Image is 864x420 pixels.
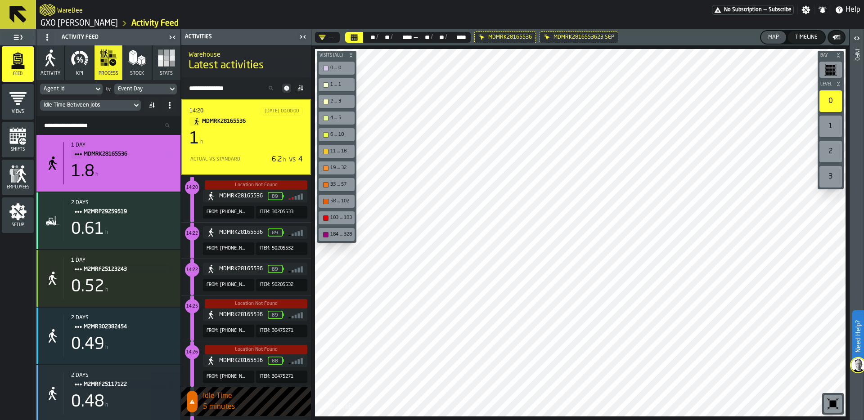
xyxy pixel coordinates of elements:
[260,246,270,251] span: Item:
[828,31,845,44] button: button-
[71,315,173,332] div: Title
[189,108,259,114] div: 14:20
[320,230,353,239] div: 184 ... 328
[189,130,199,148] div: 1
[36,308,180,364] div: stat-
[330,132,352,138] div: 6 ... 10
[320,80,353,89] div: 1 ... 1
[220,374,247,380] span: [PHONE_NUMBER]
[330,148,352,154] div: 11 ... 18
[203,402,311,412] span: 5 minutes
[235,347,278,353] div: Location Not Found
[364,34,376,41] div: Select date range
[185,180,199,195] span: counterLabel
[190,223,194,259] span: LegendItem
[181,99,311,175] div: stat-
[272,194,278,199] text: 89
[376,34,378,41] div: /
[203,226,307,239] div: Item
[272,246,293,251] span: 50205532
[95,172,99,178] span: h
[289,156,296,163] span: vs
[268,311,284,319] div: Energy Level: 89%
[57,5,83,14] h2: Sub Title
[272,231,278,236] text: 89
[205,299,307,308] div: Location Not Found
[712,5,794,15] a: link-to-/wh/i/baca6aa3-d1fc-43c0-a604-2a1c9d5db74d/pricing/
[189,156,245,162] div: Actual vs Standard
[203,180,307,202] div: Item
[320,130,353,139] div: 6 ... 10
[317,126,356,143] div: button-toolbar-undefined
[288,311,304,319] div: Poor (-85 dBm)
[219,193,268,199] div: MDMRK28165536
[315,32,340,43] div: DropdownMenuValue-
[189,152,303,167] div: StatList-item-Actual vs Standard
[818,80,844,89] button: button-
[819,141,842,162] div: 2
[818,89,844,114] div: button-toolbar-undefined
[317,176,356,193] div: button-toolbar-undefined
[186,304,198,308] span: timestamp: Tue Sep 23 2025 14:25:05 GMT+0100 (British Summer Time)
[345,32,363,43] button: Select date range
[320,147,353,156] div: 11 ... 18
[84,380,166,389] span: M2MRF25117122
[256,281,270,288] div: Item:
[792,34,821,40] div: Timeline
[189,58,264,73] span: Latest activities
[76,71,83,76] span: KPI
[40,84,103,94] div: DropdownMenuValue-agentId
[320,213,353,223] div: 103 ... 183
[272,267,278,272] text: 89
[185,226,199,241] span: counterLabel
[788,31,825,44] button: button-Timeline
[203,308,307,321] button: button-MDMRK28165536
[84,264,166,274] span: M2MRF25123243
[105,287,108,293] span: h
[114,84,177,94] div: DropdownMenuValue-eventDay
[71,257,173,264] div: 1 day
[205,345,307,354] div: Location Not Found
[71,315,173,321] div: Start: 22/09/2025, 06:16:19 - End: 23/09/2025, 22:52:02
[330,198,352,204] div: 58 ... 102
[330,165,352,171] div: 19 ... 32
[40,18,118,28] a: link-to-/wh/i/baca6aa3-d1fc-43c0-a604-2a1c9d5db74d
[818,164,844,189] div: button-toolbar-undefined
[71,142,173,159] div: Title
[36,250,180,307] div: stat-
[268,265,284,273] div: Energy Level: 89%
[431,34,433,41] div: /
[105,229,108,236] span: h
[220,328,247,334] span: [PHONE_NUMBER]
[220,246,247,251] span: [PHONE_NUMBER]
[130,71,144,76] span: Stock
[272,313,278,318] text: 89
[769,7,792,13] span: Subscribe
[219,312,268,318] div: MDMRK28165536
[219,229,268,236] div: MDMRK28165536
[272,154,282,165] div: 6.2
[317,210,356,226] div: button-toolbar-undefined
[317,60,356,76] div: button-toolbar-undefined
[220,209,247,215] span: [PHONE_NUMBER]
[105,344,108,351] span: h
[288,192,304,200] div: Weak (-75 dBm)
[36,192,180,249] div: stat-
[203,190,307,202] button: button-MDMRK28165536
[819,53,834,58] span: Bay
[106,87,111,92] div: by
[181,223,311,259] div: EventTitle
[256,373,270,380] div: Item:
[818,51,844,60] button: button-
[71,315,173,321] div: 2 days
[189,107,303,126] div: Title
[433,34,445,41] div: Select date range
[40,2,55,18] a: logo-header
[317,110,356,126] div: button-toolbar-undefined
[268,192,284,200] div: Energy Level: 89%
[190,387,194,416] span: LegendItem
[330,232,352,237] div: 184 ... 328
[40,100,141,111] div: DropdownMenuValue-totalIdleDurationBetweenJobs
[288,228,304,237] div: Poor (-86 dBm)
